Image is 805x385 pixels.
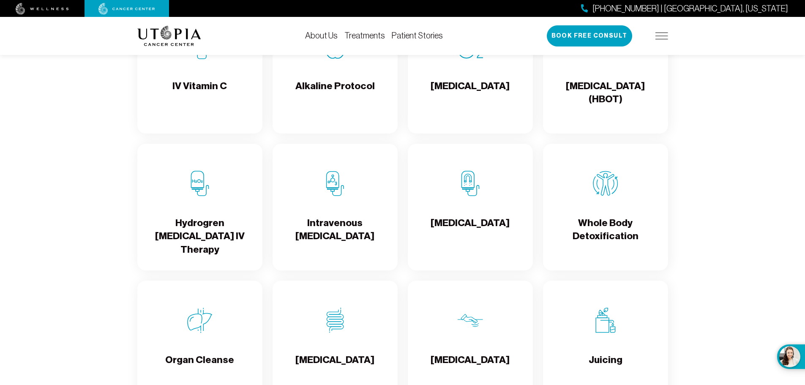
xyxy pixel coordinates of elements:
[547,25,632,46] button: Book Free Consult
[295,79,375,107] h4: Alkaline Protocol
[305,31,338,40] a: About Us
[279,216,391,244] h4: Intravenous [MEDICAL_DATA]
[592,3,788,15] span: [PHONE_NUMBER] | [GEOGRAPHIC_DATA], [US_STATE]
[458,171,483,196] img: Chelation Therapy
[581,3,788,15] a: [PHONE_NUMBER] | [GEOGRAPHIC_DATA], [US_STATE]
[165,353,234,381] h4: Organ Cleanse
[344,31,385,40] a: Treatments
[593,171,618,196] img: Whole Body Detoxification
[172,79,227,107] h4: IV Vitamin C
[431,79,510,107] h4: [MEDICAL_DATA]
[98,3,155,15] img: cancer center
[187,171,213,196] img: Hydrogren Peroxide IV Therapy
[295,353,374,381] h4: [MEDICAL_DATA]
[550,216,661,244] h4: Whole Body Detoxification
[408,144,533,270] a: Chelation Therapy[MEDICAL_DATA]
[392,31,443,40] a: Patient Stories
[593,308,618,333] img: Juicing
[16,3,69,15] img: wellness
[431,216,510,244] h4: [MEDICAL_DATA]
[458,308,483,333] img: Lymphatic Massage
[543,7,668,134] a: Hyperbaric Oxygen Therapy (HBOT)[MEDICAL_DATA] (HBOT)
[322,308,348,333] img: Colon Therapy
[322,171,348,196] img: Intravenous Ozone Therapy
[431,353,510,381] h4: [MEDICAL_DATA]
[550,79,661,107] h4: [MEDICAL_DATA] (HBOT)
[137,144,262,270] a: Hydrogren Peroxide IV TherapyHydrogren [MEDICAL_DATA] IV Therapy
[137,7,262,134] a: IV Vitamin CIV Vitamin C
[543,144,668,270] a: Whole Body DetoxificationWhole Body Detoxification
[589,353,622,381] h4: Juicing
[655,33,668,39] img: icon-hamburger
[273,144,398,270] a: Intravenous Ozone TherapyIntravenous [MEDICAL_DATA]
[273,7,398,134] a: Alkaline ProtocolAlkaline Protocol
[187,308,213,333] img: Organ Cleanse
[144,216,256,256] h4: Hydrogren [MEDICAL_DATA] IV Therapy
[137,26,201,46] img: logo
[408,7,533,134] a: Oxygen Therapy[MEDICAL_DATA]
